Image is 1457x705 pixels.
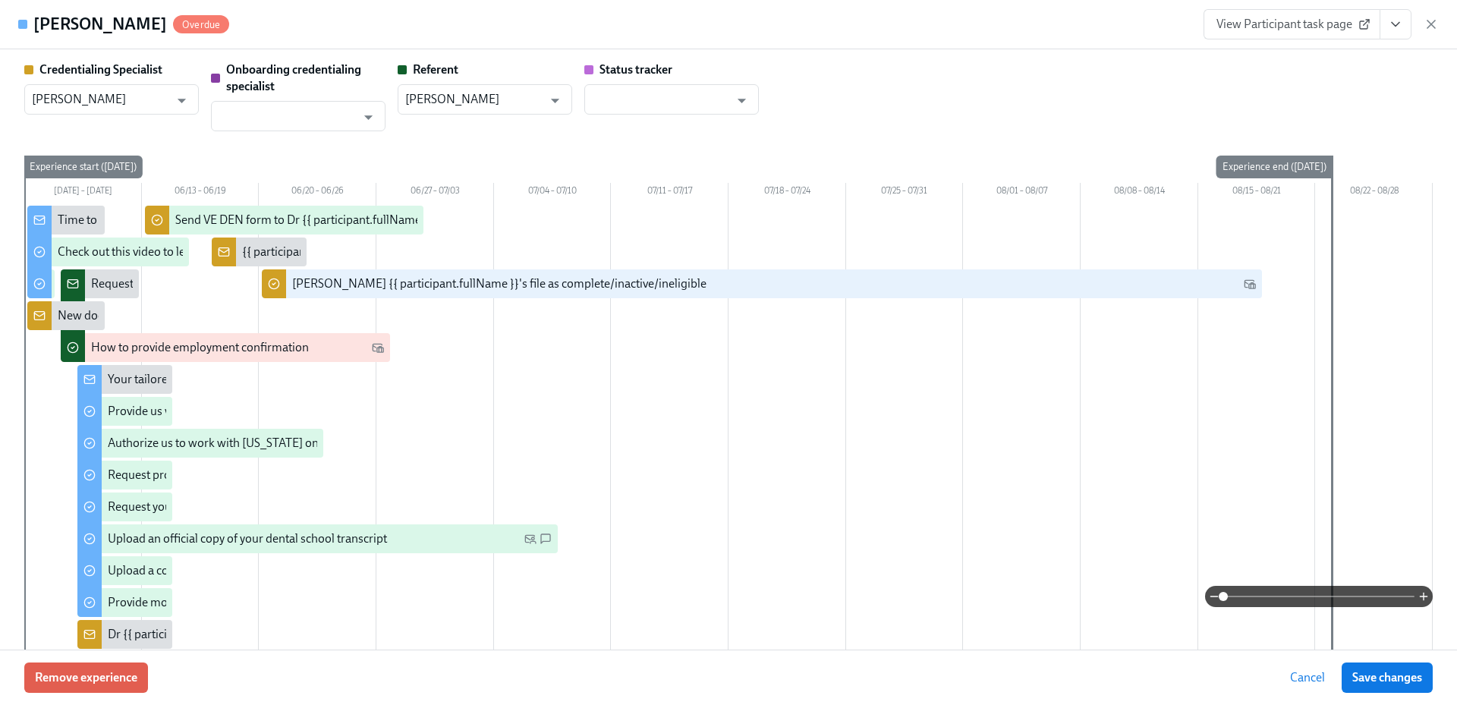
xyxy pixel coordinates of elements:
div: 07/18 – 07/24 [728,183,846,203]
div: [PERSON_NAME] {{ participant.fullName }}'s file as complete/inactive/ineligible [292,275,706,292]
div: 07/04 – 07/10 [494,183,612,203]
h4: [PERSON_NAME] [33,13,167,36]
div: 07/25 – 07/31 [846,183,964,203]
span: Overdue [173,19,229,30]
button: Open [357,105,380,129]
div: 06/20 – 06/26 [259,183,376,203]
button: Open [543,89,567,112]
button: View task page [1380,9,1411,39]
div: 06/13 – 06/19 [142,183,260,203]
button: Open [730,89,754,112]
div: Request your JCDNE scores [108,499,252,515]
div: 08/15 – 08/21 [1198,183,1316,203]
button: Remove experience [24,663,148,693]
svg: Personal Email [524,533,537,545]
div: 07/11 – 07/17 [611,183,728,203]
div: {{ participant.fullName }} has provided name change documentation [242,244,596,260]
button: Save changes [1342,663,1433,693]
div: Experience start ([DATE]) [24,156,143,178]
svg: Work Email [372,341,384,354]
div: Upload an official copy of your dental school transcript [108,530,387,547]
div: Time to begin your [US_STATE] license application [58,212,316,228]
div: [DATE] – [DATE] [24,183,142,203]
strong: Onboarding credentialing specialist [226,62,361,93]
div: 06/27 – 07/03 [376,183,494,203]
div: Check out this video to learn more about the OCC [58,244,311,260]
div: Experience end ([DATE]) [1216,156,1333,178]
div: Request proof of your {{ participant.regionalExamPassed }} test scores [108,467,470,483]
svg: SMS [540,533,552,545]
div: 08/22 – 08/28 [1315,183,1433,203]
div: Provide us with some extra info for the [US_STATE] state application [108,403,456,420]
strong: Referent [413,62,458,77]
span: View Participant task page [1216,17,1367,32]
div: How to provide employment confirmation [91,339,309,356]
span: Save changes [1352,670,1422,685]
span: Remove experience [35,670,137,685]
div: Upload a copy of your BLS certificate [108,562,295,579]
div: 08/08 – 08/14 [1081,183,1198,203]
div: Request for employment verification for Dr {{ participant.fullName }} [91,275,445,292]
div: Your tailored to-do list for [US_STATE] licensing process [108,371,394,388]
button: Open [170,89,194,112]
button: Cancel [1279,663,1336,693]
div: New doctor enrolled in OCC licensure process: {{ participant.fullName }} [58,307,430,324]
div: Dr {{ participant.fullName }} sent [US_STATE] licensing requirements [108,626,462,643]
div: Authorize us to work with [US_STATE] on your behalf [108,435,379,452]
strong: Status tracker [599,62,672,77]
span: Cancel [1290,670,1325,685]
div: Send VE DEN form to Dr {{ participant.fullName }}'s referent [175,212,485,228]
a: View Participant task page [1204,9,1380,39]
div: 08/01 – 08/07 [963,183,1081,203]
svg: Work Email [1244,278,1256,290]
strong: Credentialing Specialist [39,62,162,77]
